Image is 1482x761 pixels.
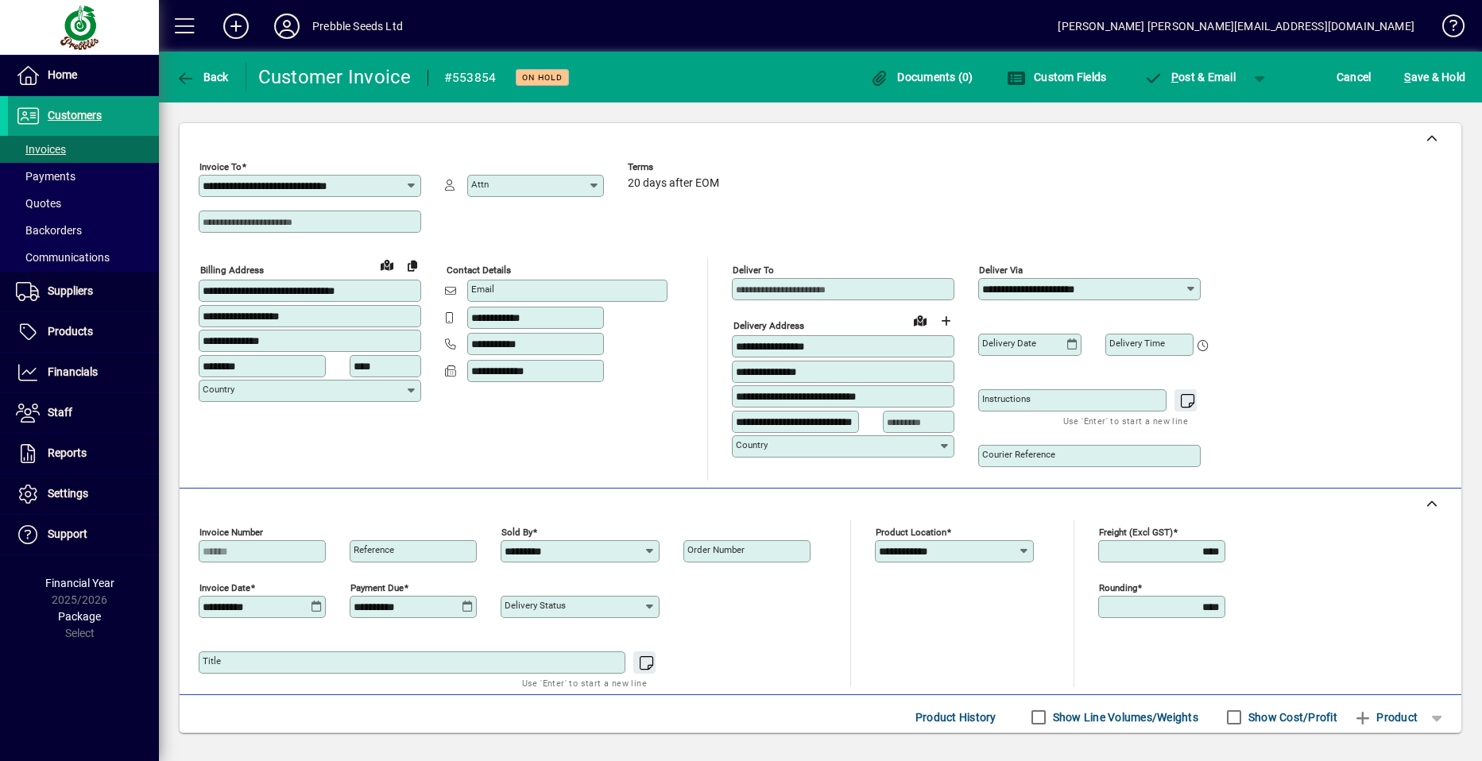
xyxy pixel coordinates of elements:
div: [PERSON_NAME] [PERSON_NAME][EMAIL_ADDRESS][DOMAIN_NAME] [1058,14,1414,39]
a: View on map [907,307,933,333]
a: Financials [8,353,159,392]
mat-label: Invoice date [199,582,250,593]
button: Custom Fields [1003,63,1111,91]
span: Package [58,610,101,623]
button: Profile [261,12,312,41]
a: Reports [8,434,159,473]
mat-label: Deliver via [979,265,1023,276]
span: Communications [16,251,110,264]
span: Terms [628,162,723,172]
span: Quotes [16,197,61,210]
button: Add [211,12,261,41]
mat-label: Country [203,384,234,395]
mat-label: Order number [687,544,745,555]
mat-label: Attn [471,179,489,190]
span: S [1404,71,1410,83]
button: Cancel [1333,63,1376,91]
button: Save & Hold [1400,63,1469,91]
span: Custom Fields [1007,71,1107,83]
mat-label: Deliver To [733,265,774,276]
span: Cancel [1337,64,1372,90]
button: Back [172,63,233,91]
span: 20 days after EOM [628,177,719,190]
div: Customer Invoice [258,64,412,90]
mat-hint: Use 'Enter' to start a new line [1063,411,1188,430]
mat-label: Invoice number [199,527,263,538]
button: Product [1345,703,1426,732]
app-page-header-button: Back [159,63,246,91]
span: Documents (0) [870,71,973,83]
a: Support [8,515,159,554]
a: Backorders [8,217,159,244]
mat-label: Email [471,284,494,295]
span: Invoices [16,143,66,156]
div: Prebble Seeds Ltd [312,14,403,39]
span: Customers [48,109,102,122]
mat-label: Courier Reference [982,449,1055,460]
mat-label: Delivery status [505,600,566,611]
span: Payments [16,170,75,183]
mat-label: Rounding [1099,582,1137,593]
span: On hold [522,72,563,83]
a: Home [8,56,159,95]
mat-label: Invoice To [199,161,242,172]
a: View on map [374,252,400,277]
a: Settings [8,474,159,514]
mat-label: Country [736,439,768,450]
mat-label: Delivery time [1109,338,1165,349]
button: Copy to Delivery address [400,253,425,278]
mat-label: Title [203,655,221,666]
a: Communications [8,244,159,271]
span: P [1171,71,1178,83]
span: ave & Hold [1404,64,1465,90]
button: Choose address [933,308,958,334]
label: Show Line Volumes/Weights [1050,709,1198,725]
div: #553854 [444,65,497,91]
mat-label: Sold by [501,527,532,538]
button: Post & Email [1136,63,1244,91]
label: Show Cost/Profit [1245,709,1337,725]
span: Backorders [16,224,82,237]
span: Product History [915,705,996,730]
mat-label: Reference [354,544,394,555]
mat-label: Product location [876,527,946,538]
button: Product History [909,703,1003,732]
mat-hint: Use 'Enter' to start a new line [522,674,647,692]
a: Suppliers [8,272,159,311]
span: Products [48,325,93,338]
mat-label: Instructions [982,393,1031,404]
span: Home [48,68,77,81]
span: Financials [48,365,98,378]
mat-label: Delivery date [982,338,1036,349]
a: Staff [8,393,159,433]
a: Invoices [8,136,159,163]
mat-label: Payment due [350,582,404,593]
span: Suppliers [48,284,93,297]
a: Quotes [8,190,159,217]
a: Products [8,312,159,352]
span: Settings [48,487,88,500]
span: Reports [48,446,87,459]
span: ost & Email [1143,71,1236,83]
span: Back [176,71,229,83]
a: Payments [8,163,159,190]
button: Documents (0) [866,63,977,91]
a: Knowledge Base [1430,3,1462,55]
span: Staff [48,406,72,419]
span: Support [48,527,87,540]
mat-label: Freight (excl GST) [1099,527,1173,538]
span: Product [1353,705,1418,730]
span: Financial Year [45,577,114,589]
